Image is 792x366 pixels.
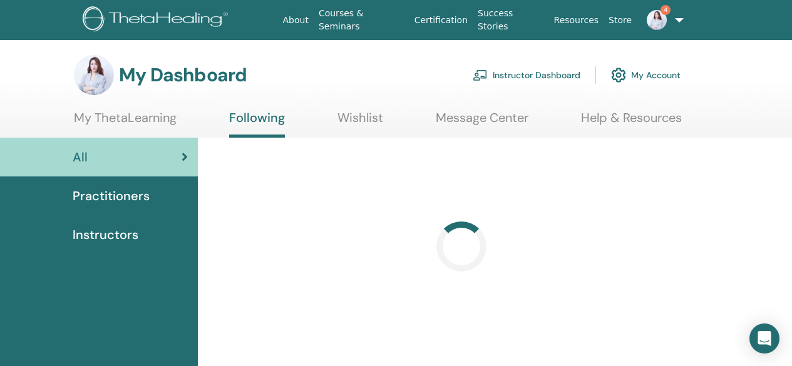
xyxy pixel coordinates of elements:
img: default.jpg [647,10,667,30]
a: Success Stories [473,2,548,38]
span: Practitioners [73,186,150,205]
a: About [278,9,314,32]
a: Message Center [436,110,528,135]
a: Following [229,110,285,138]
span: 4 [661,5,671,15]
img: logo.png [83,6,232,34]
a: Store [604,9,637,32]
img: cog.svg [611,64,626,86]
a: Resources [549,9,604,32]
a: Wishlist [337,110,383,135]
span: All [73,148,88,166]
h3: My Dashboard [119,64,247,86]
a: My ThetaLearning [74,110,177,135]
span: Instructors [73,225,138,244]
a: Instructor Dashboard [473,61,580,89]
img: chalkboard-teacher.svg [473,69,488,81]
img: default.jpg [74,55,114,95]
a: Help & Resources [581,110,682,135]
a: My Account [611,61,681,89]
a: Certification [409,9,473,32]
div: Open Intercom Messenger [749,323,779,353]
a: Courses & Seminars [314,2,409,38]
